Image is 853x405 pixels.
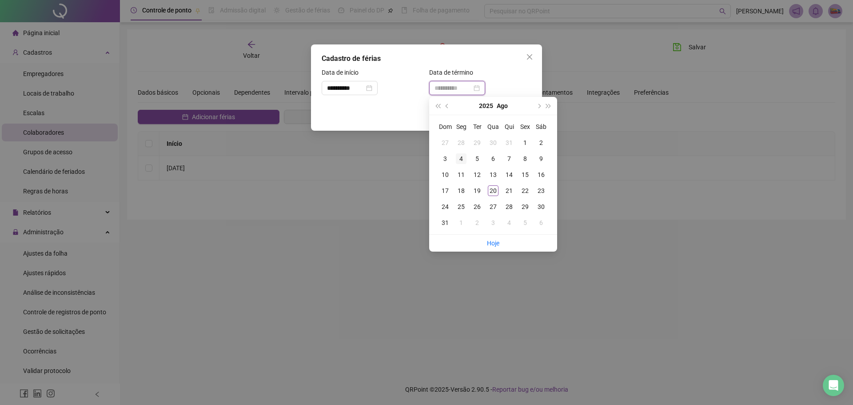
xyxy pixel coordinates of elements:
td: 2025-08-25 [453,199,469,215]
div: 30 [488,137,498,148]
div: 3 [440,153,450,164]
div: 17 [440,185,450,196]
td: 2025-08-01 [517,135,533,151]
td: 2025-08-12 [469,167,485,183]
td: 2025-07-30 [485,135,501,151]
div: 27 [440,137,450,148]
div: 25 [456,201,466,212]
td: 2025-08-16 [533,167,549,183]
td: 2025-08-06 [485,151,501,167]
div: 2 [472,217,482,228]
td: 2025-08-03 [437,151,453,167]
button: month panel [497,97,508,115]
div: 21 [504,185,514,196]
span: close [526,53,533,60]
td: 2025-09-01 [453,215,469,231]
div: 2 [536,137,546,148]
div: 24 [440,201,450,212]
td: 2025-08-23 [533,183,549,199]
div: 5 [520,217,530,228]
th: Dom [437,119,453,135]
th: Ter [469,119,485,135]
div: 22 [520,185,530,196]
div: 11 [456,169,466,180]
th: Qui [501,119,517,135]
td: 2025-08-17 [437,183,453,199]
a: Hoje [487,240,499,247]
div: 15 [520,169,530,180]
button: super-prev-year [433,97,442,115]
td: 2025-07-28 [453,135,469,151]
div: 19 [472,185,482,196]
div: 14 [504,169,514,180]
div: Cadastro de férias [322,53,531,64]
td: 2025-08-05 [469,151,485,167]
td: 2025-08-26 [469,199,485,215]
div: 29 [472,137,482,148]
div: 6 [488,153,498,164]
td: 2025-07-27 [437,135,453,151]
td: 2025-08-20 [485,183,501,199]
th: Sex [517,119,533,135]
div: 28 [504,201,514,212]
div: 18 [456,185,466,196]
div: 23 [536,185,546,196]
td: 2025-08-13 [485,167,501,183]
td: 2025-09-03 [485,215,501,231]
td: 2025-08-29 [517,199,533,215]
td: 2025-08-18 [453,183,469,199]
td: 2025-08-21 [501,183,517,199]
td: 2025-09-05 [517,215,533,231]
td: 2025-08-02 [533,135,549,151]
label: Data de início [322,68,364,77]
button: super-next-year [544,97,554,115]
div: 8 [520,153,530,164]
button: Close [522,50,537,64]
button: prev-year [442,97,452,115]
td: 2025-08-09 [533,151,549,167]
td: 2025-08-07 [501,151,517,167]
div: 4 [456,153,466,164]
button: next-year [534,97,543,115]
td: 2025-09-04 [501,215,517,231]
div: 7 [504,153,514,164]
td: 2025-08-11 [453,167,469,183]
div: 9 [536,153,546,164]
div: 4 [504,217,514,228]
div: 6 [536,217,546,228]
td: 2025-08-08 [517,151,533,167]
button: year panel [479,97,493,115]
td: 2025-08-28 [501,199,517,215]
th: Sáb [533,119,549,135]
div: 12 [472,169,482,180]
td: 2025-08-04 [453,151,469,167]
div: 1 [520,137,530,148]
div: 31 [504,137,514,148]
th: Seg [453,119,469,135]
td: 2025-08-22 [517,183,533,199]
td: 2025-08-27 [485,199,501,215]
div: 10 [440,169,450,180]
td: 2025-08-30 [533,199,549,215]
td: 2025-08-14 [501,167,517,183]
div: 5 [472,153,482,164]
div: 16 [536,169,546,180]
div: 30 [536,201,546,212]
div: 28 [456,137,466,148]
td: 2025-09-06 [533,215,549,231]
td: 2025-07-31 [501,135,517,151]
div: 1 [456,217,466,228]
div: 13 [488,169,498,180]
td: 2025-08-19 [469,183,485,199]
td: 2025-08-15 [517,167,533,183]
div: 20 [488,185,498,196]
div: 29 [520,201,530,212]
div: 31 [440,217,450,228]
label: Data de término [429,68,479,77]
div: Open Intercom Messenger [823,375,844,396]
div: 27 [488,201,498,212]
td: 2025-07-29 [469,135,485,151]
td: 2025-08-31 [437,215,453,231]
td: 2025-08-24 [437,199,453,215]
div: 26 [472,201,482,212]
